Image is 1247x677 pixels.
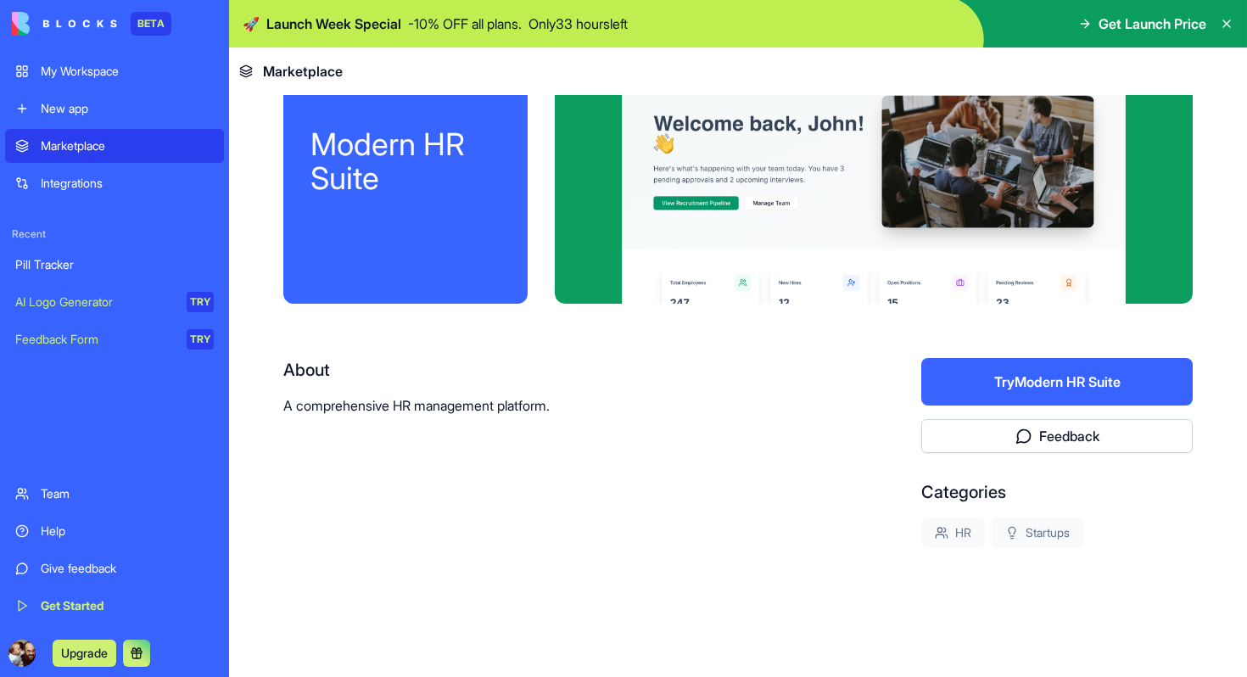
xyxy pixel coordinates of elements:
a: Feedback FormTRY [5,322,224,356]
div: Marketplace [41,137,214,154]
div: About [283,358,813,382]
p: - 10 % OFF all plans. [408,14,522,34]
div: Feedback Form [15,331,175,348]
span: Launch Week Special [266,14,401,34]
img: ACg8ocLTBOaVwNtQUjYbZqjjyQxvY0uIMmhExEM97Jm2A0O2-yFBjr6ykw=s96-c [8,640,36,667]
div: Get Started [41,597,214,614]
a: AI Logo GeneratorTRY [5,285,224,319]
a: Pill Tracker [5,248,224,282]
a: My Workspace [5,54,224,88]
a: Marketplace [5,129,224,163]
div: BETA [131,12,171,36]
span: Marketplace [263,61,343,81]
a: New app [5,92,224,126]
span: Get Launch Price [1099,14,1206,34]
div: My Workspace [41,63,214,80]
a: Get Started [5,589,224,623]
a: Upgrade [53,644,116,661]
div: Categories [921,480,1193,504]
div: TRY [187,292,214,312]
button: Upgrade [53,640,116,667]
div: Help [41,523,214,540]
div: Pill Tracker [15,256,214,273]
div: Startups [992,518,1083,548]
p: A comprehensive HR management platform. [283,395,813,416]
div: HR [921,518,985,548]
div: New app [41,100,214,117]
p: Only 33 hours left [528,14,628,34]
a: BETA [12,12,171,36]
span: 🚀 [243,14,260,34]
div: Team [41,485,214,502]
div: Modern HR Suite [310,127,500,195]
a: Help [5,514,224,548]
button: TryModern HR Suite [921,358,1193,406]
span: Recent [5,227,224,241]
button: Feedback [921,419,1193,453]
div: Give feedback [41,560,214,577]
div: TRY [187,329,214,350]
a: Integrations [5,166,224,200]
a: Team [5,477,224,511]
a: Give feedback [5,551,224,585]
img: logo [12,12,117,36]
div: Integrations [41,175,214,192]
div: AI Logo Generator [15,294,175,311]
